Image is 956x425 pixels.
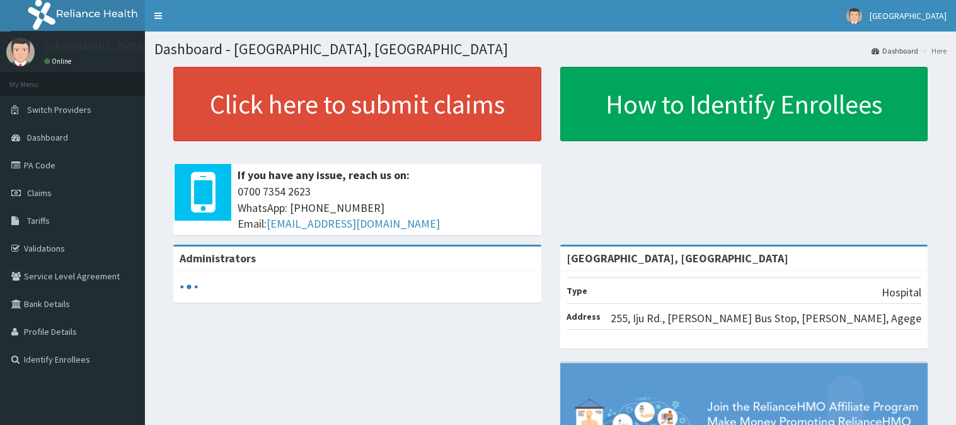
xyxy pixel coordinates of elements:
img: User Image [6,38,35,66]
b: If you have any issue, reach us on: [238,168,410,182]
a: [EMAIL_ADDRESS][DOMAIN_NAME] [267,216,440,231]
span: [GEOGRAPHIC_DATA] [870,10,947,21]
p: [GEOGRAPHIC_DATA] [44,41,148,52]
svg: audio-loading [180,277,199,296]
span: Claims [27,187,52,199]
span: Dashboard [27,132,68,143]
span: Tariffs [27,215,50,226]
strong: [GEOGRAPHIC_DATA], [GEOGRAPHIC_DATA] [567,251,788,265]
img: User Image [846,8,862,24]
h1: Dashboard - [GEOGRAPHIC_DATA], [GEOGRAPHIC_DATA] [154,41,947,57]
a: Click here to submit claims [173,67,541,141]
p: Hospital [882,284,921,301]
span: 0700 7354 2623 WhatsApp: [PHONE_NUMBER] Email: [238,183,535,232]
a: Dashboard [872,45,918,56]
a: Online [44,57,74,66]
li: Here [919,45,947,56]
b: Address [567,311,601,322]
p: 255, Iju Rd., [PERSON_NAME] Bus Stop, [PERSON_NAME], Agege [611,310,921,327]
b: Type [567,285,587,296]
a: How to Identify Enrollees [560,67,928,141]
b: Administrators [180,251,256,265]
span: Switch Providers [27,104,91,115]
